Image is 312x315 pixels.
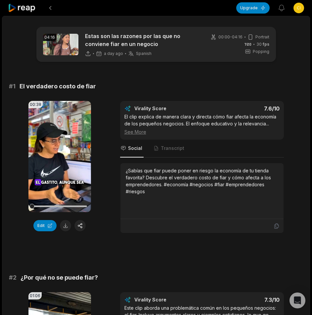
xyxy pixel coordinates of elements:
div: Open Intercom Messenger [290,292,305,308]
p: Estas son las razones por las que no conviene fiar en un negocio [85,32,199,48]
span: Social [128,145,142,152]
span: Transcript [161,145,184,152]
div: ¿Sabías que fiar puede poner en riesgo la economía de tu tienda favorita? Descubre el verdadero c... [126,167,278,195]
div: See More [124,128,280,135]
div: El clip explica de manera clara y directa cómo fiar afecta la economía de los pequeños negocios. ... [124,113,280,135]
button: Edit [33,220,57,231]
span: # 2 [9,273,17,282]
div: 7.3 /10 [208,296,280,303]
span: a day ago [104,51,123,56]
div: 04:16 [43,34,56,41]
div: Virality Score [134,296,205,303]
nav: Tabs [120,140,284,157]
video: Your browser does not support mp4 format. [28,101,91,212]
span: 30 [256,41,269,47]
span: 00:00 - 04:16 [218,34,243,40]
div: 7.6 /10 [208,105,280,112]
span: Spanish [136,51,152,56]
button: Upgrade [236,2,270,14]
span: Popping [253,49,269,55]
span: El verdadero costo de fiar [20,82,96,91]
div: Virality Score [134,105,205,112]
span: fps [263,42,269,47]
span: ¿Por qué no se puede fiar? [21,273,98,282]
span: # 1 [9,82,16,91]
span: Portrait [255,34,269,40]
